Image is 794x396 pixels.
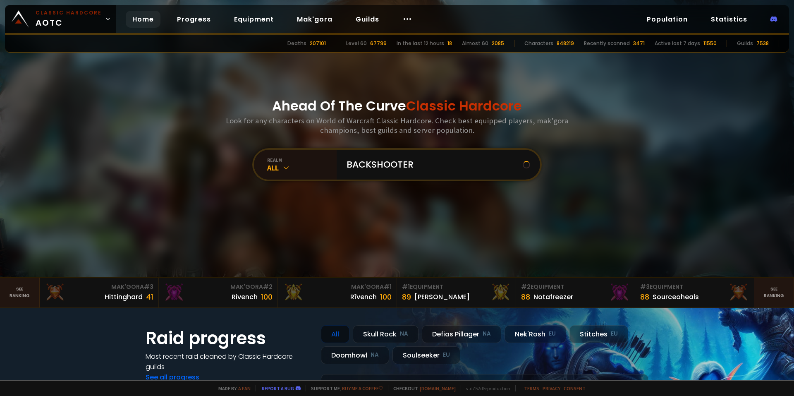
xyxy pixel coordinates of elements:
[633,40,645,47] div: 3471
[516,278,635,307] a: #2Equipment88Notafreezer
[737,40,753,47] div: Guilds
[492,40,504,47] div: 2085
[524,385,539,391] a: Terms
[232,292,258,302] div: Rivench
[462,40,488,47] div: Almost 60
[611,330,618,338] small: EU
[290,11,339,28] a: Mak'gora
[371,351,379,359] small: NA
[754,278,794,307] a: Seeranking
[640,283,650,291] span: # 3
[447,40,452,47] div: 18
[146,372,199,382] a: See all progress
[346,40,367,47] div: Level 60
[36,9,102,17] small: Classic Hardcore
[261,291,273,302] div: 100
[505,325,566,343] div: Nek'Rosh
[350,292,377,302] div: Rîvench
[321,325,349,343] div: All
[272,96,522,116] h1: Ahead Of The Curve
[105,292,143,302] div: Hittinghard
[533,292,573,302] div: Notafreezer
[704,11,754,28] a: Statistics
[422,325,501,343] div: Defias Pillager
[170,11,218,28] a: Progress
[126,11,160,28] a: Home
[564,385,586,391] a: Consent
[222,116,572,135] h3: Look for any characters on World of Warcraft Classic Hardcore. Check best equipped players, mak'g...
[267,157,337,163] div: realm
[569,325,628,343] div: Stitches
[640,291,649,302] div: 88
[262,385,294,391] a: Report a bug
[146,325,311,351] h1: Raid progress
[406,96,522,115] span: Classic Hardcore
[414,292,470,302] div: [PERSON_NAME]
[420,385,456,391] a: [DOMAIN_NAME]
[521,283,531,291] span: # 2
[227,11,280,28] a: Equipment
[461,385,510,391] span: v. d752d5 - production
[640,283,749,291] div: Equipment
[524,40,553,47] div: Characters
[521,291,530,302] div: 88
[36,9,102,29] span: AOTC
[321,374,648,396] a: [DATE]zgpetri on godDefias Pillager8 /90
[40,278,159,307] a: Mak'Gora#3Hittinghard41
[655,40,700,47] div: Active last 7 days
[144,283,153,291] span: # 3
[557,40,574,47] div: 848219
[287,40,306,47] div: Deaths
[267,163,337,173] div: All
[703,40,717,47] div: 11550
[584,40,630,47] div: Recently scanned
[640,11,694,28] a: Population
[756,40,769,47] div: 7538
[146,351,311,372] h4: Most recent raid cleaned by Classic Hardcore guilds
[349,11,386,28] a: Guilds
[397,40,444,47] div: In the last 12 hours
[483,330,491,338] small: NA
[443,351,450,359] small: EU
[392,346,460,364] div: Soulseeker
[653,292,699,302] div: Sourceoheals
[321,346,389,364] div: Doomhowl
[45,283,153,291] div: Mak'Gora
[397,278,516,307] a: #1Equipment89[PERSON_NAME]
[353,325,419,343] div: Skull Rock
[238,385,251,391] a: a fan
[146,291,153,302] div: 41
[402,283,511,291] div: Equipment
[635,278,754,307] a: #3Equipment88Sourceoheals
[306,385,383,391] span: Support me,
[310,40,326,47] div: 207101
[521,283,630,291] div: Equipment
[5,5,116,33] a: Classic HardcoreAOTC
[388,385,456,391] span: Checkout
[543,385,560,391] a: Privacy
[283,283,392,291] div: Mak'Gora
[278,278,397,307] a: Mak'Gora#1Rîvench100
[342,385,383,391] a: Buy me a coffee
[380,291,392,302] div: 100
[384,283,392,291] span: # 1
[549,330,556,338] small: EU
[402,291,411,302] div: 89
[370,40,387,47] div: 67799
[164,283,273,291] div: Mak'Gora
[400,330,408,338] small: NA
[402,283,410,291] span: # 1
[263,283,273,291] span: # 2
[342,150,523,180] input: Search a character...
[213,385,251,391] span: Made by
[159,278,278,307] a: Mak'Gora#2Rivench100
